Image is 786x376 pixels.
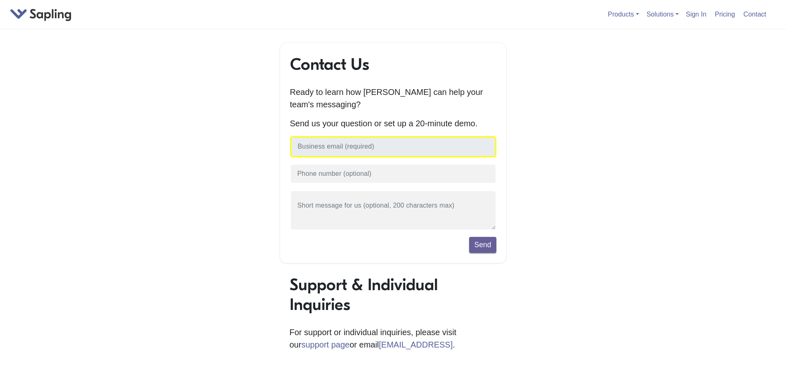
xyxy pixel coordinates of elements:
a: Pricing [712,7,739,21]
p: For support or individual inquiries, please visit our or email . [290,326,497,351]
h1: Contact Us [290,54,496,74]
p: Send us your question or set up a 20-minute demo. [290,117,496,130]
button: Send [469,237,496,253]
a: [EMAIL_ADDRESS] [379,340,453,349]
a: Products [608,11,639,18]
a: Sign In [682,7,710,21]
input: Scanning by Zero Phishing [290,136,496,157]
a: Solutions [647,11,679,18]
input: Phone number (optional) [290,164,496,184]
a: support page [301,340,349,349]
a: Contact [740,7,769,21]
p: Ready to learn how [PERSON_NAME] can help your team's messaging? [290,86,496,111]
h1: Support & Individual Inquiries [290,275,497,315]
